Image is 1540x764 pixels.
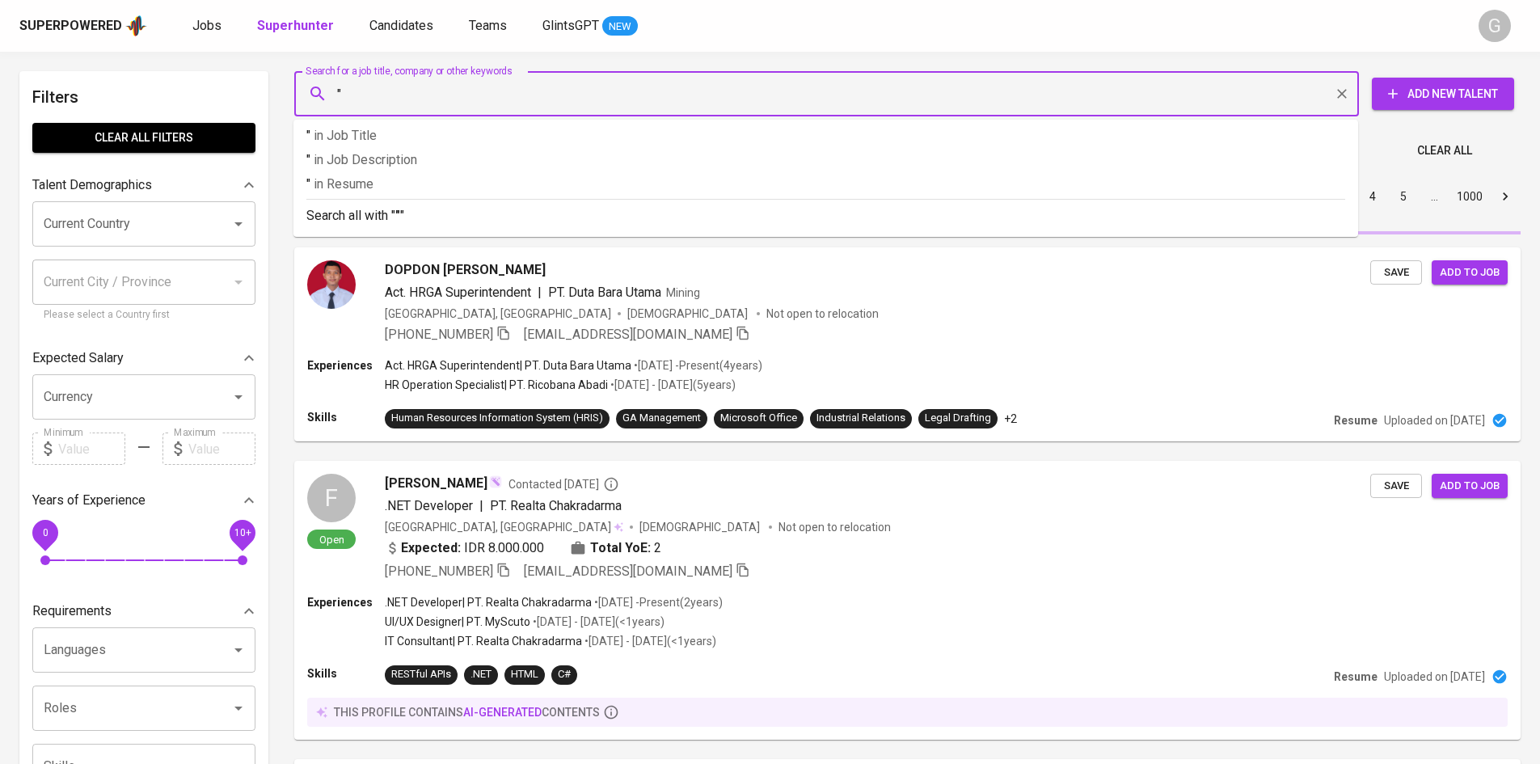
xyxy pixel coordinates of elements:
p: • [DATE] - [DATE] ( 5 years ) [608,377,736,393]
div: G [1479,10,1511,42]
span: [EMAIL_ADDRESS][DOMAIN_NAME] [524,564,732,579]
span: [EMAIL_ADDRESS][DOMAIN_NAME] [524,327,732,342]
button: Open [227,639,250,661]
p: Years of Experience [32,491,146,510]
p: Experiences [307,357,385,374]
span: Candidates [369,18,433,33]
span: Save [1378,477,1414,496]
div: Microsoft Office [720,411,797,426]
p: Uploaded on [DATE] [1384,412,1485,428]
span: | [538,283,542,302]
button: Open [227,213,250,235]
p: Act. HRGA Superintendent | PT. Duta Bara Utama [385,357,631,374]
span: [DEMOGRAPHIC_DATA] [627,306,750,322]
a: Superpoweredapp logo [19,14,147,38]
button: Add to job [1432,260,1508,285]
span: Add New Talent [1385,84,1501,104]
div: [GEOGRAPHIC_DATA], [GEOGRAPHIC_DATA] [385,306,611,322]
span: PT. Realta Chakradarma [490,498,622,513]
div: Superpowered [19,17,122,36]
a: Superhunter [257,16,337,36]
span: Mining [666,286,700,299]
img: 677dd28d6fe8ee5e25f2d7c7eaed7c9e.jpg [307,260,356,309]
svg: By Batam recruiter [603,476,619,492]
button: Add to job [1432,474,1508,499]
p: • [DATE] - [DATE] ( <1 years ) [530,614,665,630]
div: GA Management [622,411,701,426]
p: " [306,126,1345,146]
div: Expected Salary [32,342,255,374]
button: Save [1370,474,1422,499]
div: [GEOGRAPHIC_DATA], [GEOGRAPHIC_DATA] [385,519,623,535]
span: 10+ [234,527,251,538]
div: C# [558,667,571,682]
button: Clear [1331,82,1353,105]
p: this profile contains contents [334,704,600,720]
button: Save [1370,260,1422,285]
span: [PHONE_NUMBER] [385,327,493,342]
b: " [395,208,400,223]
button: Go to page 1000 [1452,184,1487,209]
span: Save [1378,264,1414,282]
div: F [307,474,356,522]
p: Skills [307,409,385,425]
span: DOPDON [PERSON_NAME] [385,260,546,280]
p: IT Consultant | PT. Realta Chakradarma [385,633,582,649]
span: GlintsGPT [542,18,599,33]
div: Talent Demographics [32,169,255,201]
img: app logo [125,14,147,38]
p: Requirements [32,601,112,621]
button: Go to next page [1492,184,1518,209]
span: Jobs [192,18,222,33]
span: [PERSON_NAME] [385,474,487,493]
b: Expected: [401,538,461,558]
p: Resume [1334,412,1378,428]
input: Value [58,433,125,465]
span: Act. HRGA Superintendent [385,285,531,300]
span: Clear All filters [45,128,243,148]
p: Talent Demographics [32,175,152,195]
div: Years of Experience [32,484,255,517]
button: Add New Talent [1372,78,1514,110]
div: Human Resources Information System (HRIS) [391,411,603,426]
span: AI-generated [463,706,542,719]
a: GlintsGPT NEW [542,16,638,36]
p: +2 [1004,411,1017,427]
input: Value [188,433,255,465]
div: Requirements [32,595,255,627]
p: • [DATE] - Present ( 2 years ) [592,594,723,610]
span: [DEMOGRAPHIC_DATA] [639,519,762,535]
span: Open [313,533,351,547]
span: PT. Duta Bara Utama [548,285,661,300]
span: Clear All [1417,141,1472,161]
span: [PHONE_NUMBER] [385,564,493,579]
p: Not open to relocation [778,519,891,535]
p: • [DATE] - [DATE] ( <1 years ) [582,633,716,649]
p: Skills [307,665,385,682]
p: • [DATE] - Present ( 4 years ) [631,357,762,374]
span: Add to job [1440,264,1500,282]
button: Open [227,697,250,720]
p: Resume [1334,669,1378,685]
a: Candidates [369,16,437,36]
p: Search all with " " [306,206,1345,226]
button: Go to page 5 [1390,184,1416,209]
span: Contacted [DATE] [508,476,619,492]
span: Teams [469,18,507,33]
a: Jobs [192,16,225,36]
p: HR Operation Specialist | PT. Ricobana Abadi [385,377,608,393]
div: HTML [511,667,538,682]
span: 0 [42,527,48,538]
span: Add to job [1440,477,1500,496]
div: .NET [470,667,492,682]
div: IDR 8.000.000 [385,538,544,558]
img: magic_wand.svg [489,475,502,488]
span: NEW [602,19,638,35]
button: Go to page 4 [1360,184,1386,209]
p: Not open to relocation [766,306,879,322]
p: Experiences [307,594,385,610]
p: " [306,175,1345,194]
span: in Job Description [314,152,417,167]
div: Industrial Relations [816,411,905,426]
button: Clear All [1411,136,1479,166]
